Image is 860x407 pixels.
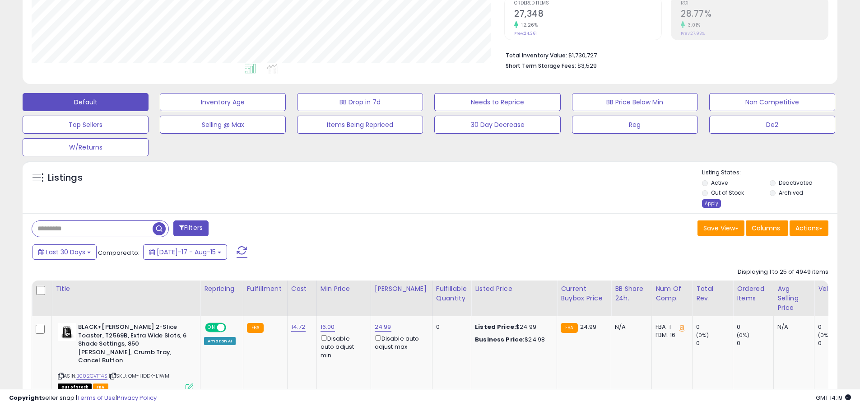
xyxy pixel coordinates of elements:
small: (0%) [737,332,749,339]
div: Avg Selling Price [777,284,810,313]
button: Reg [572,116,698,134]
h2: 27,348 [514,9,661,21]
b: Listed Price: [475,323,516,331]
a: B002CVTT4S [76,372,107,380]
div: N/A [777,323,807,331]
button: W/Returns [23,138,149,156]
div: Num of Comp. [655,284,688,303]
div: 0 [696,323,733,331]
span: 2025-09-15 14:19 GMT [816,393,851,402]
button: [DATE]-17 - Aug-15 [143,244,227,260]
label: Out of Stock [711,189,744,196]
button: Needs to Reprice [434,93,560,111]
label: Deactivated [779,179,813,187]
div: Min Price [321,284,367,294]
div: Apply [702,199,721,208]
div: Total Rev. [696,284,729,303]
button: Filters [173,220,209,236]
button: Default [23,93,149,111]
button: Actions [790,220,828,236]
button: 30 Day Decrease [434,116,560,134]
h2: 28.77% [681,9,828,21]
small: (0%) [818,332,831,339]
small: Prev: 27.93% [681,31,705,36]
div: 0 [818,323,855,331]
div: FBA: 1 [655,323,685,331]
button: Last 30 Days [33,244,97,260]
span: $3,529 [577,61,597,70]
div: Repricing [204,284,239,294]
div: 0 [696,339,733,347]
button: De2 [709,116,835,134]
small: FBA [561,323,577,333]
small: Prev: 24,361 [514,31,537,36]
button: BB Price Below Min [572,93,698,111]
b: Business Price: [475,335,525,344]
div: Amazon AI [204,337,236,345]
div: $24.98 [475,336,550,344]
button: Save View [697,220,744,236]
span: Columns [752,224,780,233]
a: 24.99 [375,323,391,332]
div: Listed Price [475,284,553,294]
div: Disable auto adjust min [321,333,364,360]
span: | SKU: OM-HDDK-L1WM [109,372,169,379]
div: BB Share 24h. [615,284,648,303]
div: FBM: 16 [655,331,685,339]
div: Ordered Items [737,284,770,303]
div: Fulfillable Quantity [436,284,467,303]
span: [DATE]-17 - Aug-15 [157,248,216,257]
span: 24.99 [580,323,597,331]
div: 0 [737,339,773,347]
div: Cost [291,284,313,294]
div: seller snap | | [9,394,157,402]
label: Active [711,179,728,187]
a: 16.00 [321,323,335,332]
small: FBA [247,323,264,333]
div: $24.99 [475,323,550,331]
a: Privacy Policy [117,393,157,402]
p: Listing States: [702,168,837,177]
b: Short Term Storage Fees: [506,62,576,70]
li: $1,730,727 [506,49,822,60]
span: OFF [225,324,239,332]
strong: Copyright [9,393,42,402]
span: Ordered Items [514,1,661,6]
button: Top Sellers [23,116,149,134]
button: Columns [746,220,788,236]
span: ROI [681,1,828,6]
div: 0 [436,323,464,331]
label: Archived [779,189,803,196]
small: 3.01% [685,22,701,28]
span: ON [206,324,217,332]
div: Current Buybox Price [561,284,607,303]
div: Displaying 1 to 25 of 4949 items [738,268,828,276]
small: 12.26% [518,22,538,28]
a: 14.72 [291,323,306,332]
div: Fulfillment [247,284,284,294]
div: Velocity [818,284,851,294]
div: [PERSON_NAME] [375,284,428,294]
div: 0 [737,323,773,331]
div: Title [56,284,196,294]
button: Selling @ Max [160,116,286,134]
span: Last 30 Days [46,248,85,257]
h5: Listings [48,172,83,184]
button: Items Being Repriced [297,116,423,134]
div: Disable auto adjust max [375,333,425,351]
img: 31n2RYzJIbL._SL40_.jpg [58,323,76,341]
button: Non Competitive [709,93,835,111]
b: Total Inventory Value: [506,51,567,59]
div: N/A [615,323,645,331]
a: Terms of Use [77,393,116,402]
b: BLACK+[PERSON_NAME] 2-Slice Toaster, T2569B, Extra Wide Slots, 6 Shade Settings, 850 [PERSON_NAME... [78,323,188,367]
span: Compared to: [98,248,139,257]
small: (0%) [696,332,709,339]
button: BB Drop in 7d [297,93,423,111]
div: 0 [818,339,855,347]
button: Inventory Age [160,93,286,111]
